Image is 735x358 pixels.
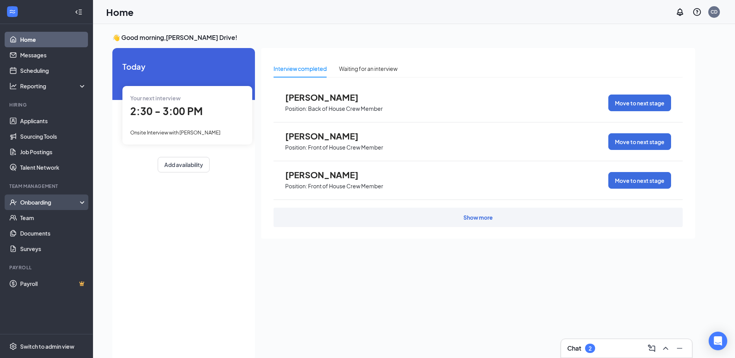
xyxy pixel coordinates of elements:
[20,241,86,256] a: Surveys
[709,332,727,350] div: Open Intercom Messenger
[9,183,85,189] div: Team Management
[20,113,86,129] a: Applicants
[158,157,210,172] button: Add availability
[308,182,383,190] p: Front of House Crew Member
[645,342,658,355] button: ComposeMessage
[285,182,307,190] p: Position:
[274,64,327,73] div: Interview completed
[9,8,16,15] svg: WorkstreamLogo
[20,47,86,63] a: Messages
[20,276,86,291] a: PayrollCrown
[285,92,370,102] span: [PERSON_NAME]
[9,102,85,108] div: Hiring
[9,343,17,350] svg: Settings
[20,198,80,206] div: Onboarding
[9,264,85,271] div: Payroll
[20,210,86,225] a: Team
[673,342,686,355] button: Minimize
[339,64,398,73] div: Waiting for an interview
[285,105,307,112] p: Position:
[112,33,695,42] h3: 👋 Good morning, [PERSON_NAME] Drive !
[285,170,370,180] span: [PERSON_NAME]
[661,344,670,353] svg: ChevronUp
[308,144,383,151] p: Front of House Crew Member
[20,129,86,144] a: Sourcing Tools
[675,344,684,353] svg: Minimize
[692,7,702,17] svg: QuestionInfo
[130,129,220,136] span: Onsite Interview with [PERSON_NAME]
[20,32,86,47] a: Home
[675,7,685,17] svg: Notifications
[647,344,656,353] svg: ComposeMessage
[20,225,86,241] a: Documents
[608,172,671,189] button: Move to next stage
[20,82,87,90] div: Reporting
[308,105,383,112] p: Back of House Crew Member
[9,82,17,90] svg: Analysis
[106,5,134,19] h1: Home
[20,343,74,350] div: Switch to admin view
[608,95,671,111] button: Move to next stage
[589,345,592,352] div: 2
[130,105,203,117] span: 2:30 - 3:00 PM
[285,131,370,141] span: [PERSON_NAME]
[659,342,672,355] button: ChevronUp
[463,213,493,221] div: Show more
[567,344,581,353] h3: Chat
[122,60,245,72] span: Today
[20,63,86,78] a: Scheduling
[608,133,671,150] button: Move to next stage
[285,144,307,151] p: Position:
[20,144,86,160] a: Job Postings
[75,8,83,16] svg: Collapse
[9,198,17,206] svg: UserCheck
[20,160,86,175] a: Talent Network
[130,95,181,102] span: Your next interview
[711,9,718,15] div: CD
